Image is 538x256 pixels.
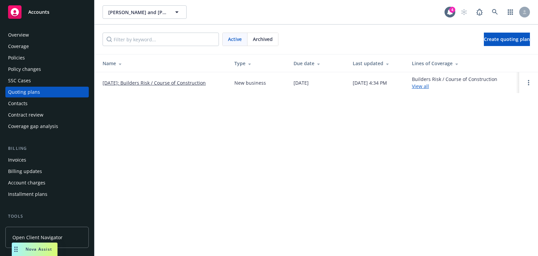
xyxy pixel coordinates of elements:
div: Coverage [8,41,29,52]
span: Nova Assist [26,246,52,252]
a: Account charges [5,177,89,188]
div: Lines of Coverage [412,60,514,67]
a: Contract review [5,110,89,120]
div: Builders Risk / Course of Construction [412,76,497,90]
div: Installment plans [8,189,47,200]
div: Quoting plans [8,87,40,97]
div: Due date [294,60,342,67]
a: Switch app [504,5,517,19]
a: Accounts [5,3,89,22]
div: Drag to move [12,243,20,256]
div: Coverage gap analysis [8,121,58,132]
a: SSC Cases [5,75,89,86]
a: Billing updates [5,166,89,177]
a: Coverage gap analysis [5,121,89,132]
span: Accounts [28,9,49,15]
a: Report a Bug [473,5,486,19]
a: Search [488,5,502,19]
span: Open Client Navigator [12,234,63,241]
a: Quoting plans [5,87,89,97]
div: SSC Cases [8,75,31,86]
div: Policy changes [8,64,41,75]
a: Contacts [5,98,89,109]
input: Filter by keyword... [103,33,219,46]
div: Invoices [8,155,26,165]
a: [DATE]: Builders Risk / Course of Construction [103,79,206,86]
div: Billing updates [8,166,42,177]
div: New business [234,79,266,86]
a: Invoices [5,155,89,165]
a: Create quoting plan [484,33,530,46]
div: Billing [5,145,89,152]
a: Coverage [5,41,89,52]
div: Contacts [8,98,28,109]
div: Name [103,60,224,67]
span: Archived [253,36,273,43]
div: Type [234,60,283,67]
a: Policy changes [5,64,89,75]
div: Account charges [8,177,45,188]
a: Overview [5,30,89,40]
span: Active [228,36,242,43]
button: Nova Assist [12,243,57,256]
a: View all [412,83,429,89]
button: [PERSON_NAME] and [PERSON_NAME] as Trustees of [PERSON_NAME] Living Trust Dated [DATE] [103,5,187,19]
div: Tools [5,213,89,220]
a: Open options [525,79,533,87]
a: Policies [5,52,89,63]
span: Create quoting plan [484,36,530,42]
div: [DATE] [294,79,309,86]
div: Contract review [8,110,43,120]
div: Policies [8,52,25,63]
div: Overview [8,30,29,40]
span: [PERSON_NAME] and [PERSON_NAME] as Trustees of [PERSON_NAME] Living Trust Dated [DATE] [108,9,166,16]
a: Start snowing [457,5,471,19]
div: [DATE] 4:34 PM [353,79,387,86]
div: Last updated [353,60,401,67]
div: 4 [449,7,455,13]
a: Installment plans [5,189,89,200]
